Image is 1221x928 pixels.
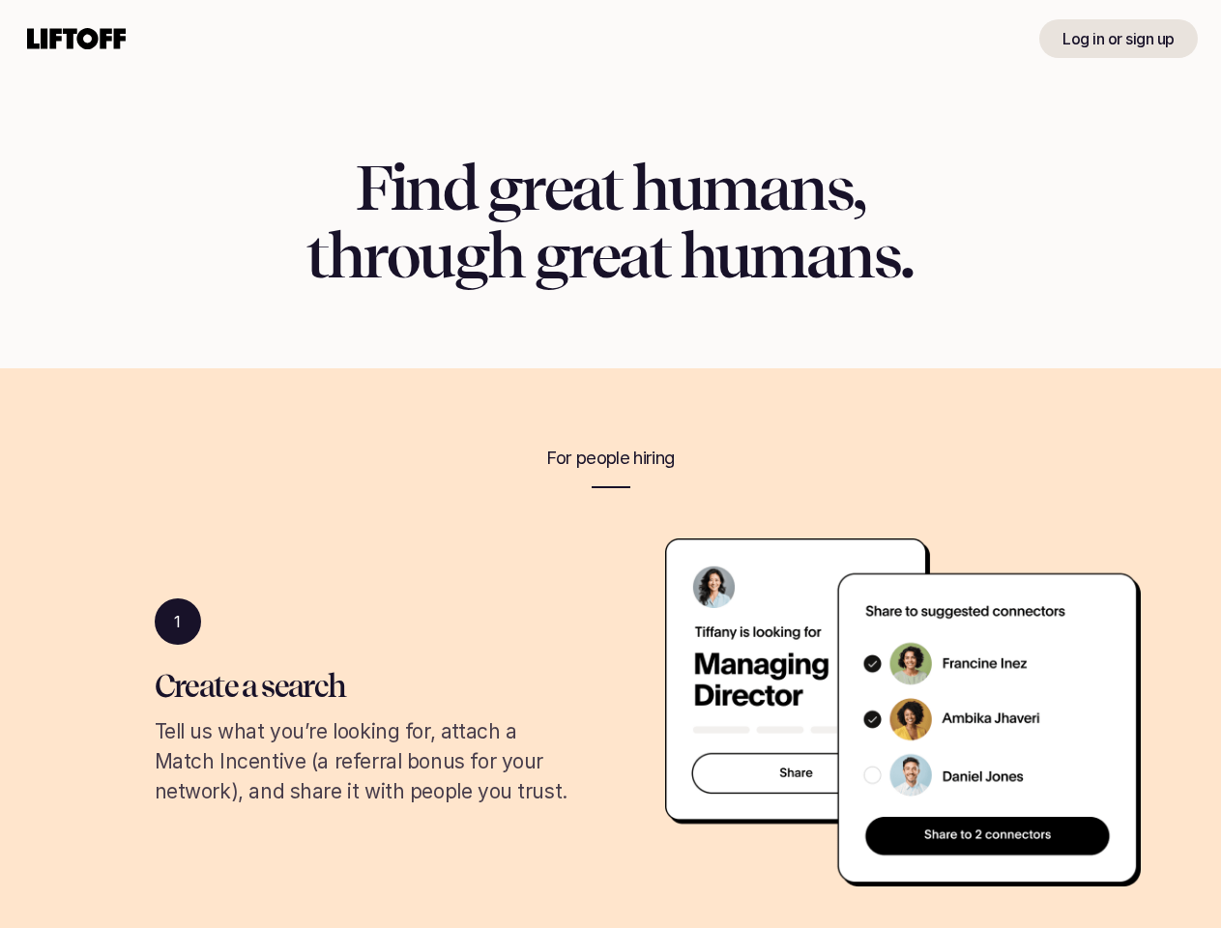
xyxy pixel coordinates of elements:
[174,610,181,633] p: 1
[58,446,1163,471] p: For people hiring
[1039,19,1198,58] a: Log in or sign up
[155,668,580,705] h1: Create a search
[356,151,866,225] span: Find great humans,
[306,218,914,293] span: through great humans.
[155,716,580,807] p: Tell us what you’re looking for, attach a Match Incentive (a referral bonus for your network), an...
[1062,27,1175,50] p: Log in or sign up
